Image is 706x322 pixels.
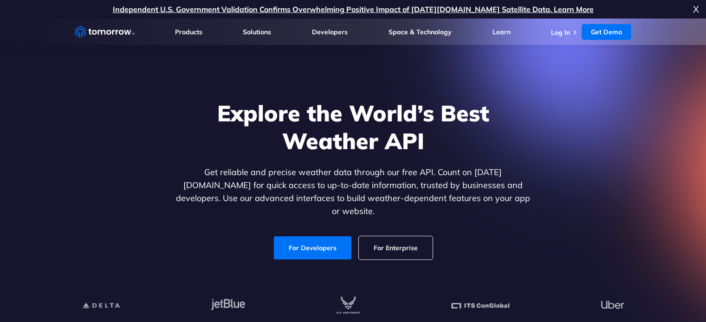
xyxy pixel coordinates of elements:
a: Independent U.S. Government Validation Confirms Overwhelming Positive Impact of [DATE][DOMAIN_NAM... [113,5,594,14]
h1: Explore the World’s Best Weather API [174,99,532,155]
a: Home link [75,25,135,39]
p: Get reliable and precise weather data through our free API. Count on [DATE][DOMAIN_NAME] for quic... [174,166,532,218]
a: Space & Technology [389,28,452,36]
a: Solutions [243,28,271,36]
a: Developers [312,28,348,36]
a: Log In [551,28,570,37]
a: For Enterprise [359,236,433,259]
a: Learn [492,28,511,36]
a: Get Demo [582,24,631,40]
a: For Developers [274,236,351,259]
a: Products [175,28,202,36]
